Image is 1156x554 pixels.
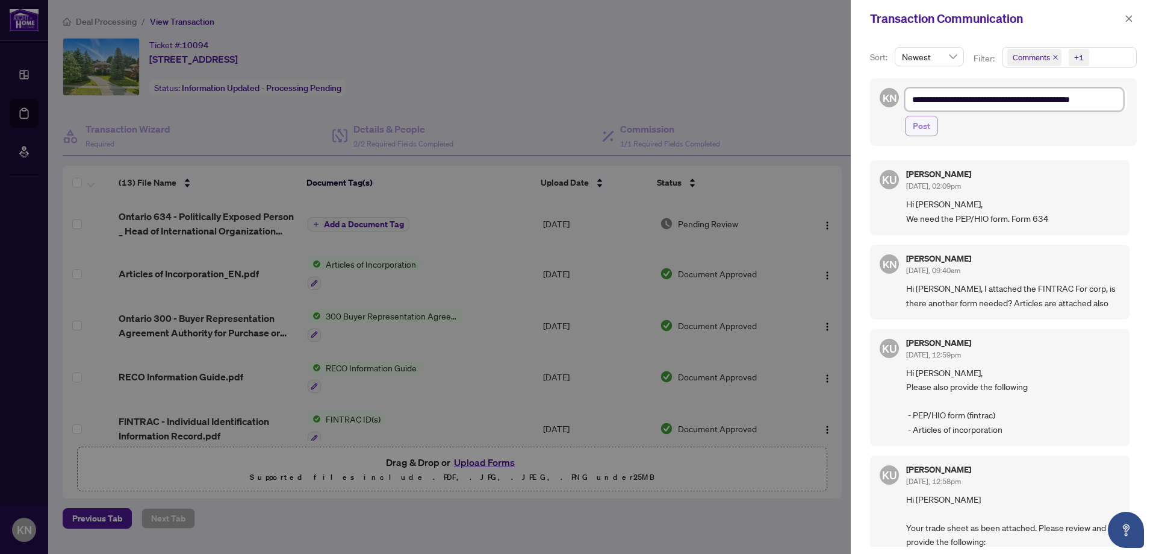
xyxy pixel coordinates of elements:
[974,52,996,65] p: Filter:
[1108,512,1144,548] button: Open asap
[906,477,961,486] span: [DATE], 12:58pm
[913,116,930,136] span: Post
[906,254,971,263] h5: [PERSON_NAME]
[906,197,1120,225] span: Hi [PERSON_NAME], We need the PEP/HIO form. Form 634
[906,170,971,178] h5: [PERSON_NAME]
[870,10,1121,28] div: Transaction Communication
[1007,49,1061,66] span: Comments
[906,181,961,190] span: [DATE], 02:09pm
[882,90,897,106] span: KN
[905,116,938,136] button: Post
[906,282,1120,310] span: Hi [PERSON_NAME], I attached the FINTRAC For corp, is there another form needed? Articles are att...
[906,366,1120,436] span: Hi [PERSON_NAME], Please also provide the following - PEP/HIO form (fintrac) - Articles of incorp...
[906,350,961,359] span: [DATE], 12:59pm
[1052,54,1058,60] span: close
[882,467,897,483] span: KU
[882,340,897,357] span: KU
[906,339,971,347] h5: [PERSON_NAME]
[906,266,960,275] span: [DATE], 09:40am
[870,51,890,64] p: Sort:
[902,48,957,66] span: Newest
[1125,14,1133,23] span: close
[1074,51,1084,63] div: +1
[882,256,897,272] span: KN
[906,465,971,474] h5: [PERSON_NAME]
[882,171,897,188] span: KU
[1013,51,1050,63] span: Comments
